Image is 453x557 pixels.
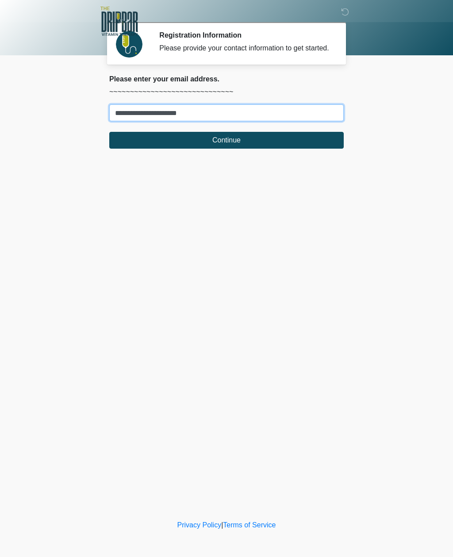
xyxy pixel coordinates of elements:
a: Privacy Policy [177,521,222,529]
a: Terms of Service [223,521,276,529]
button: Continue [109,132,344,149]
div: Please provide your contact information to get started. [159,43,330,54]
img: The DRIPBaR - Alamo Ranch SATX Logo [100,7,138,36]
a: | [221,521,223,529]
img: Agent Avatar [116,31,142,58]
h2: Please enter your email address. [109,75,344,83]
p: ~~~~~~~~~~~~~~~~~~~~~~~~~~~~~~ [109,87,344,97]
